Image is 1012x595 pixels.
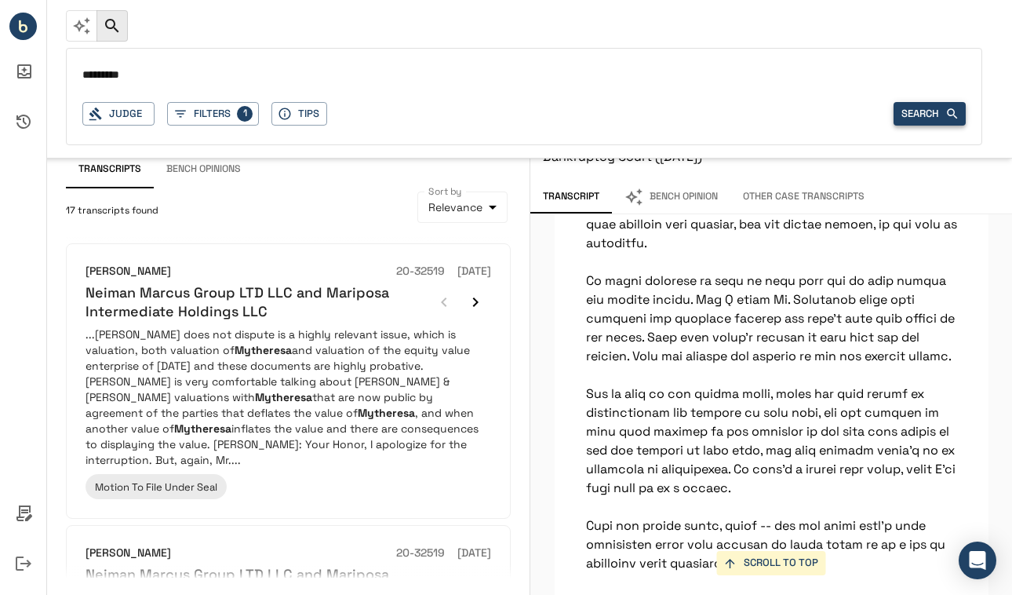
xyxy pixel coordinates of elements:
[530,181,612,214] button: Transcript
[396,545,445,562] h6: 20-32519
[95,480,217,494] span: Motion To File Under Seal
[66,203,158,219] span: 17 transcripts found
[457,545,491,562] h6: [DATE]
[86,283,428,320] h6: Neiman Marcus Group LTD LLC and Mariposa Intermediate Holdings LLC
[717,551,826,575] button: SCROLL TO TOP
[237,106,253,122] p: 1
[255,390,312,404] em: Mytheresa
[730,181,877,214] button: Other Case Transcripts
[154,151,253,188] button: Bench Opinions
[271,102,327,126] button: Tips
[428,184,462,198] label: Sort by
[174,422,231,436] em: Mytheresa
[86,545,171,562] h6: [PERSON_NAME]
[959,542,996,579] div: Open Intercom Messenger
[457,263,491,280] h6: [DATE]
[86,327,491,468] p: ...[PERSON_NAME] does not dispute is a highly relevant issue, which is valuation, both valuation ...
[82,102,155,126] button: Judge
[612,181,730,214] button: Bench Opinion
[396,263,445,280] h6: 20-32519
[894,102,966,126] button: Search
[66,151,154,188] button: Transcripts
[358,406,415,420] em: Mytheresa
[167,102,259,126] button: Filters1
[86,263,171,280] h6: [PERSON_NAME]
[417,192,508,223] div: Relevance
[235,343,292,357] em: Mytheresa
